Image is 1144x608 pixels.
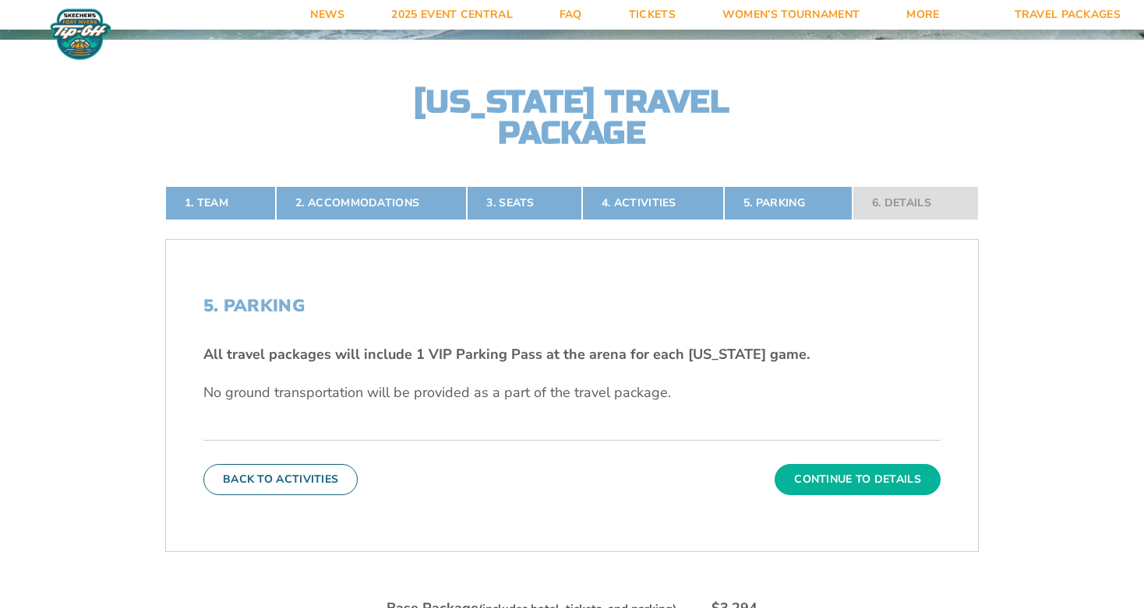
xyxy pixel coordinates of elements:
[165,186,276,220] a: 1. Team
[467,186,581,220] a: 3. Seats
[203,464,358,495] button: Back To Activities
[203,383,941,402] p: No ground transportation will be provided as a part of the travel package.
[203,345,810,364] strong: All travel packages will include 1 VIP Parking Pass at the arena for each [US_STATE] game.
[203,296,941,316] h2: 5. Parking
[582,186,724,220] a: 4. Activities
[401,86,743,149] h2: [US_STATE] Travel Package
[775,464,941,495] button: Continue To Details
[276,186,467,220] a: 2. Accommodations
[47,8,115,61] img: Fort Myers Tip-Off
